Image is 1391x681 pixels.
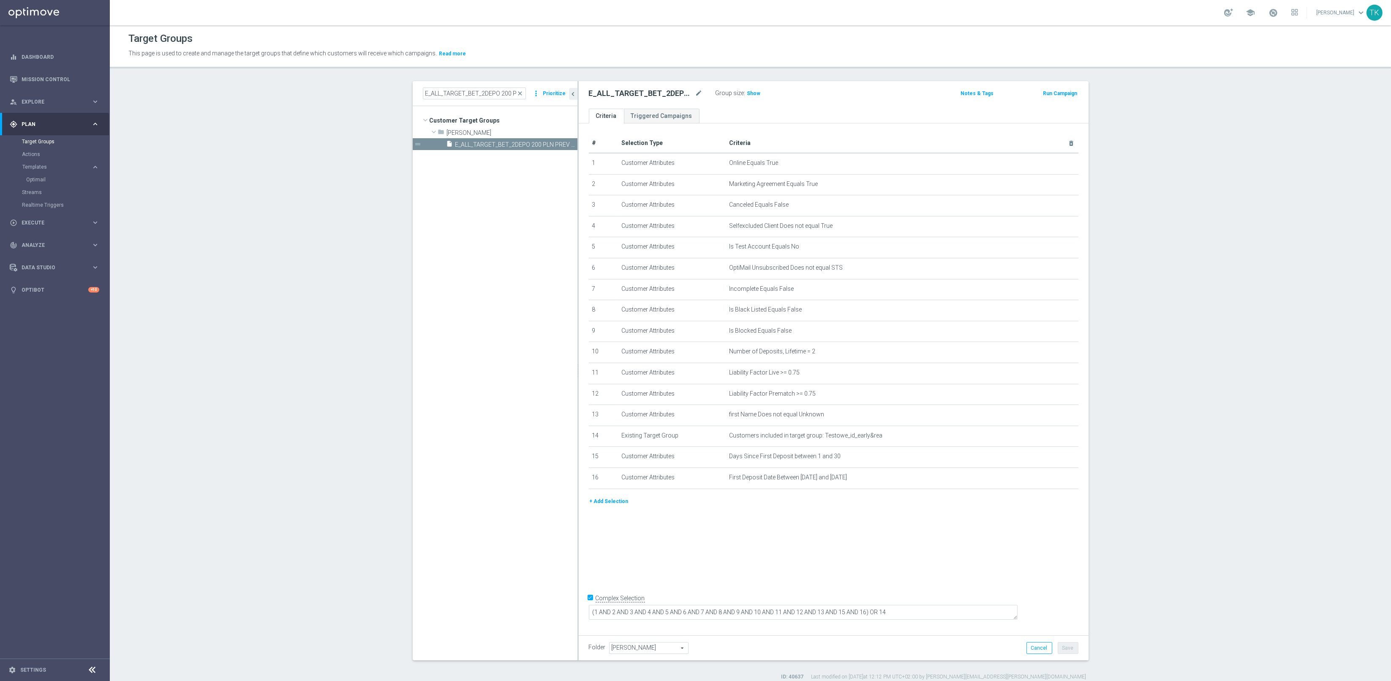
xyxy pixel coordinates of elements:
td: 2 [589,174,618,195]
i: lightbulb [10,286,17,294]
div: Mission Control [10,68,99,90]
div: Explore [10,98,91,106]
i: equalizer [10,53,17,61]
button: equalizer Dashboard [9,54,100,60]
i: gps_fixed [10,120,17,128]
a: Target Groups [22,138,88,145]
div: Optimail [26,173,109,186]
td: 6 [589,258,618,279]
i: keyboard_arrow_right [91,120,99,128]
i: keyboard_arrow_right [91,241,99,249]
td: 16 [589,468,618,489]
a: Mission Control [22,68,99,90]
button: Prioritize [542,88,567,99]
span: Customers included in target group: Testowe_id_early&rea [729,432,882,439]
i: chevron_left [569,90,577,98]
label: Complex Selection [596,594,645,602]
button: Templates keyboard_arrow_right [22,164,100,170]
i: mode_edit [695,88,703,98]
span: school [1246,8,1255,17]
td: Customer Attributes [618,447,726,468]
button: Notes & Tags [960,89,994,98]
span: E_ALL_TARGET_BET_2DEPO 200 PLN PREV MONTH_200825 [455,141,577,148]
span: Criteria [729,139,751,146]
td: 14 [589,426,618,447]
span: Selfexcluded Client Does not equal True [729,222,833,230]
td: Customer Attributes [618,237,726,258]
button: + Add Selection [589,497,629,506]
td: Customer Attributes [618,468,726,489]
span: Analyze [22,243,91,248]
button: Read more [438,49,467,58]
td: Customer Attributes [618,153,726,174]
span: Liability Factor Prematch >= 0.75 [729,390,816,397]
td: Customer Attributes [618,405,726,426]
div: Plan [10,120,91,128]
td: Customer Attributes [618,195,726,216]
span: Is Black Listed Equals False [729,306,802,313]
a: Dashboard [22,46,99,68]
td: 8 [589,300,618,321]
td: Customer Attributes [618,258,726,279]
i: keyboard_arrow_right [91,163,99,171]
div: Optibot [10,279,99,301]
i: delete_forever [1068,140,1075,147]
div: TK [1367,5,1383,21]
i: play_circle_outline [10,219,17,227]
div: Templates [22,164,91,170]
span: Incomplete Equals False [729,285,794,293]
div: play_circle_outline Execute keyboard_arrow_right [9,219,100,226]
i: more_vert [532,88,541,99]
span: This page is used to create and manage the target groups that define which customers will receive... [128,50,437,57]
span: Canceled Equals False [729,201,789,208]
span: Is Blocked Equals False [729,327,792,334]
span: First Deposit Date Between [DATE] and [DATE] [729,474,847,481]
span: OptiMail Unsubscribed Does not equal STS [729,264,843,271]
div: Realtime Triggers [22,199,109,211]
i: keyboard_arrow_right [91,219,99,227]
i: insert_drive_file [446,140,453,150]
label: ID: 40637 [781,673,804,681]
td: Customer Attributes [618,300,726,321]
td: Customer Attributes [618,321,726,342]
td: Customer Attributes [618,174,726,195]
td: 10 [589,342,618,363]
label: Group size [716,90,744,97]
span: Data Studio [22,265,91,270]
span: Tomasz K. [447,129,577,137]
h1: Target Groups [128,33,193,45]
button: lightbulb Optibot +10 [9,287,100,293]
i: person_search [10,98,17,106]
h2: E_ALL_TARGET_BET_2DEPO 200 PLN PREV MONTH_200825 [589,88,694,98]
div: track_changes Analyze keyboard_arrow_right [9,242,100,249]
span: Marketing Agreement Equals True [729,181,818,188]
td: 13 [589,405,618,426]
div: person_search Explore keyboard_arrow_right [9,98,100,105]
th: Selection Type [618,134,726,153]
a: Triggered Campaigns [624,109,700,123]
a: Criteria [589,109,624,123]
input: Quick find group or folder [423,88,526,99]
div: Analyze [10,241,91,249]
td: 9 [589,321,618,342]
td: Customer Attributes [618,363,726,384]
div: +10 [88,287,99,293]
td: 4 [589,216,618,237]
label: Folder [589,644,606,651]
span: first Name Does not equal Unknown [729,411,824,418]
span: Customer Target Groups [430,115,577,126]
a: [PERSON_NAME]keyboard_arrow_down [1315,6,1367,19]
span: keyboard_arrow_down [1356,8,1366,17]
div: Data Studio [10,264,91,271]
span: Online Equals True [729,159,778,167]
div: Actions [22,148,109,161]
label: Last modified on [DATE] at 12:12 PM UTC+02:00 by [PERSON_NAME][EMAIL_ADDRESS][PERSON_NAME][DOMAIN... [811,673,1086,681]
i: keyboard_arrow_right [91,263,99,271]
span: Execute [22,220,91,225]
span: Show [747,90,761,96]
span: Number of Deposits, Lifetime = 2 [729,348,815,355]
td: 3 [589,195,618,216]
